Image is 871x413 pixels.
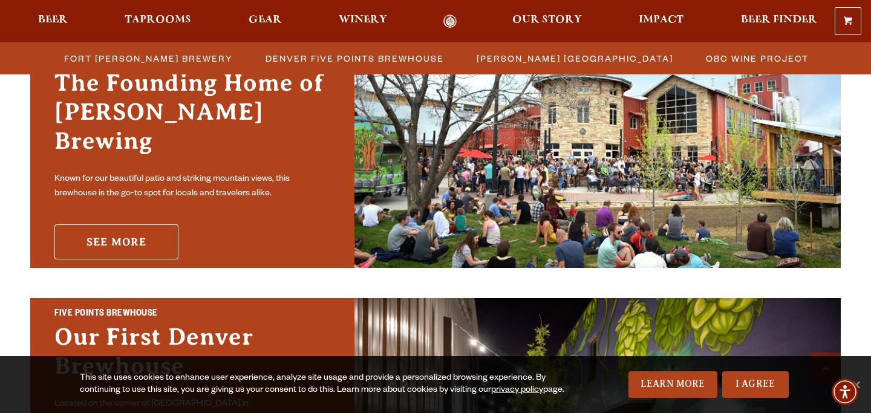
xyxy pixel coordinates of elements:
[80,372,566,397] div: This site uses cookies to enhance user experience, analyze site usage and provide a personalized ...
[57,50,239,67] a: Fort [PERSON_NAME] Brewery
[331,15,395,28] a: Winery
[699,50,815,67] a: OBC Wine Project
[38,15,68,25] span: Beer
[125,15,191,25] span: Taprooms
[504,15,590,28] a: Our Story
[54,224,178,259] a: See More
[722,371,789,398] a: I Agree
[706,50,809,67] span: OBC Wine Project
[639,15,683,25] span: Impact
[54,172,330,201] p: Known for our beautiful patio and striking mountain views, this brewhouse is the go-to spot for l...
[469,50,679,67] a: [PERSON_NAME] [GEOGRAPHIC_DATA]
[54,68,330,167] h3: The Founding Home of [PERSON_NAME] Brewing
[241,15,290,28] a: Gear
[30,15,76,28] a: Beer
[339,15,387,25] span: Winery
[249,15,282,25] span: Gear
[54,322,330,392] h3: Our First Denver Brewhouse
[832,379,858,405] div: Accessibility Menu
[628,371,717,398] a: Learn More
[477,50,673,67] span: [PERSON_NAME] [GEOGRAPHIC_DATA]
[491,386,543,395] a: privacy policy
[428,15,473,28] a: Odell Home
[354,44,841,268] img: Fort Collins Brewery & Taproom'
[733,15,825,28] a: Beer Finder
[117,15,199,28] a: Taprooms
[258,50,450,67] a: Denver Five Points Brewhouse
[266,50,444,67] span: Denver Five Points Brewhouse
[54,307,330,322] h2: Five Points Brewhouse
[811,353,841,383] a: Scroll to top
[512,15,582,25] span: Our Story
[64,50,233,67] span: Fort [PERSON_NAME] Brewery
[631,15,691,28] a: Impact
[741,15,817,25] span: Beer Finder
